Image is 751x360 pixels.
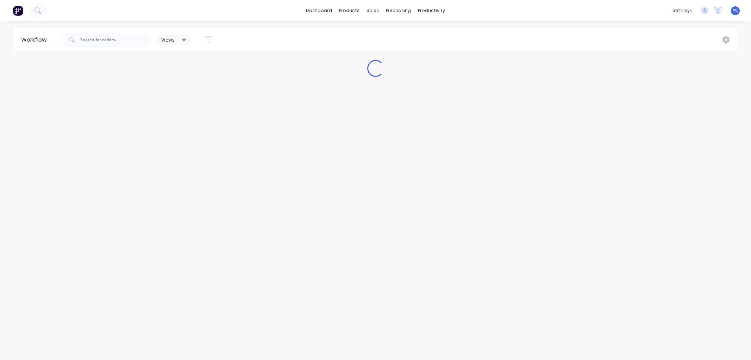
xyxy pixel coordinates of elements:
div: sales [363,5,382,16]
div: Workflow [21,36,50,44]
a: dashboard [302,5,336,16]
img: Factory [13,5,23,16]
span: YC [733,7,738,14]
span: Views [161,36,175,43]
div: purchasing [382,5,414,16]
div: productivity [414,5,449,16]
div: settings [669,5,695,16]
input: Search for orders... [80,33,150,47]
div: products [336,5,363,16]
